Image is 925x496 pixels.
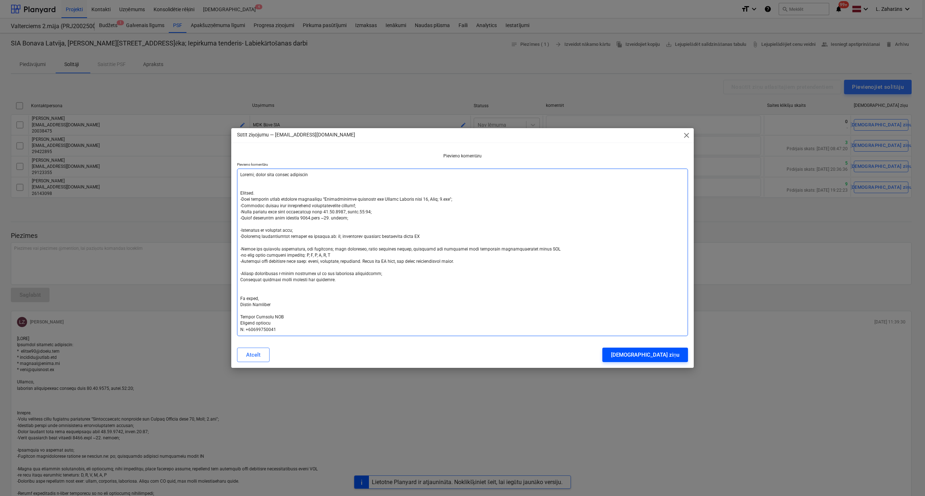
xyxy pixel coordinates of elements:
p: Pievieno komentāru [237,162,688,168]
p: Sūtīt ziņojumu — [EMAIL_ADDRESS][DOMAIN_NAME] [237,131,355,139]
textarea: Loremi; dolor sita consec adipiscin Elitsed. -Doei temporin utlab etdolore magnaaliqu “Enimadmini... [237,169,688,336]
div: Atcelt [246,350,261,360]
iframe: Chat Widget [889,461,925,496]
button: Atcelt [237,348,270,362]
p: Pievieno komentāru [443,153,482,159]
div: [DEMOGRAPHIC_DATA] ziņu [611,350,679,360]
span: close [682,131,691,140]
button: [DEMOGRAPHIC_DATA] ziņu [602,348,688,362]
